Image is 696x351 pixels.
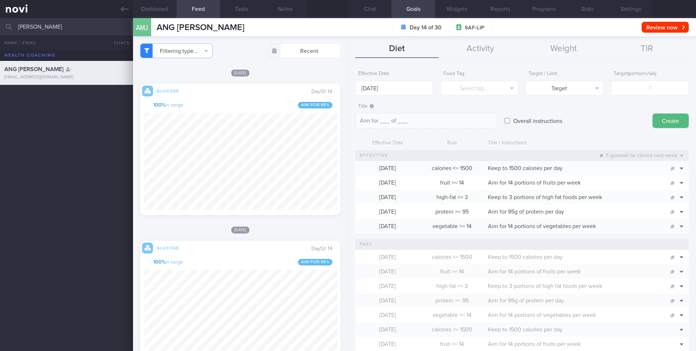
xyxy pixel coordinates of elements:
input: 7 [611,81,689,95]
span: [DATE] [379,269,396,274]
div: calories <= 1500 [420,250,484,264]
div: Glucose [153,244,182,251]
span: in range [153,102,183,109]
div: protein >= 95 [420,293,484,308]
span: [DATE] [379,298,396,303]
span: [DATE] [379,283,396,289]
button: Target [526,81,604,95]
span: Title [358,104,374,109]
span: Aim for 14 portions of fruits per week [488,180,581,186]
span: [DATE] [231,70,249,77]
span: Keep to 1500 calories per day [488,165,563,171]
div: high-fat <= 3 [420,190,484,205]
div: Glucose [153,87,182,94]
span: [DATE] [379,165,396,171]
span: [DATE] [379,341,396,347]
span: [DATE] [231,227,249,234]
label: Target / Limit [529,71,601,77]
div: Day 12 / 14 [311,245,338,252]
button: Chats [104,36,133,50]
span: [DATE] [379,254,396,260]
span: Aim for 14 portions of vegetables per week [488,312,596,318]
div: vegetable >= 14 [420,219,484,234]
div: high-fat <= 3 [420,279,484,293]
span: Aim for: 95 % [298,259,333,265]
span: [DATE] [379,312,396,318]
strong: Day 14 of 30 [410,24,442,31]
button: Review now [642,22,689,33]
span: ANG [PERSON_NAME] [157,23,244,32]
span: Aim for 95g of protein per day [488,209,564,215]
button: Weight [522,40,605,58]
span: Aim for: 95 % [298,102,333,108]
div: AMJ [131,14,153,42]
button: TIR [605,40,689,58]
div: fruit >= 14 [420,175,484,190]
div: Rule [420,136,484,150]
span: Keep to 1500 calories per day [488,254,563,260]
div: Title / Instructions [484,136,663,150]
div: fruit >= 14 [420,264,484,279]
span: Aim for 95g of protein per day [488,298,564,303]
span: [DATE] [379,209,396,215]
div: calories <= 1500 [420,161,484,175]
span: Keep to 1500 calories per day [488,327,563,333]
span: Aim for 14 portions of vegetables per week [488,223,596,229]
div: calories <= 1500 [420,322,484,337]
div: 5 goals will be cloned next week [596,150,687,161]
span: SAF-LIP [465,24,484,32]
label: Target ( portions/wk ) [614,71,686,77]
span: [DATE] [379,327,396,333]
div: Effective Date [355,136,420,150]
div: [EMAIL_ADDRESS][DOMAIN_NAME] [4,75,129,80]
div: Day 13 / 14 [311,88,338,95]
strong: 100 % [153,103,165,108]
span: [DATE] [379,180,396,186]
span: [DATE] [379,223,396,229]
label: Overall instructions [510,113,566,128]
button: Create [652,113,689,128]
span: Keep to 3 portions of high fat foods per week [488,194,602,200]
button: Select tag... [440,81,518,95]
span: Aim for 14 portions of fruits per week [488,341,581,347]
button: Filtering type... [140,44,213,58]
button: Activity [439,40,522,58]
button: Diet [355,40,439,58]
input: Select... [355,81,433,95]
strong: 100 % [153,260,165,265]
div: protein >= 95 [420,205,484,219]
label: Effective Date [358,71,430,77]
span: Keep to 3 portions of high fat foods per week [488,283,602,289]
span: ANG [PERSON_NAME] [4,66,63,72]
label: Food Tag [443,71,515,77]
div: vegetable >= 14 [420,308,484,322]
span: Aim for 14 portions of fruits per week [488,269,581,274]
span: in range [153,259,183,266]
span: [DATE] [379,194,396,200]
